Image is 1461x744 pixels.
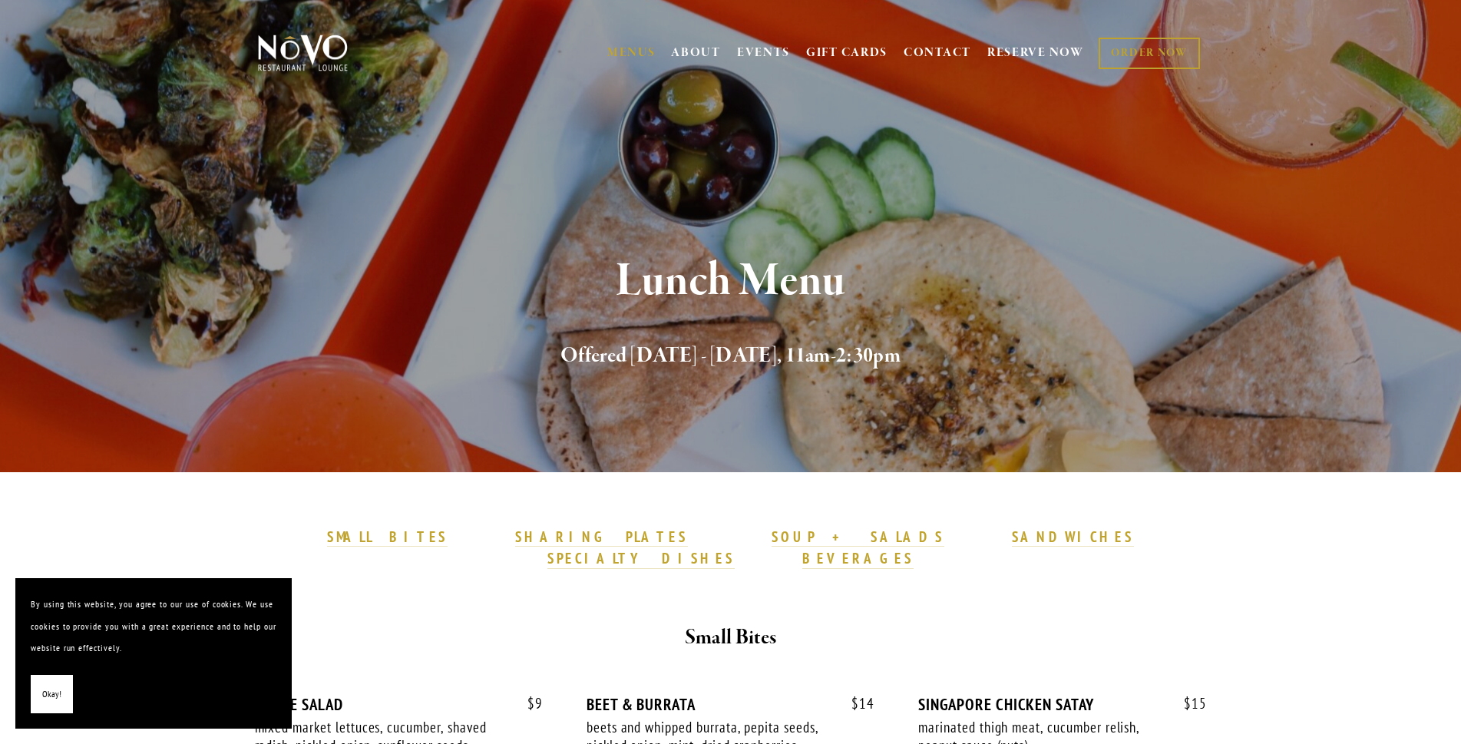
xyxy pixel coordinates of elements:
[255,34,351,72] img: Novo Restaurant &amp; Lounge
[772,527,944,546] strong: SOUP + SALADS
[802,549,914,567] strong: BEVERAGES
[283,256,1178,306] h1: Lunch Menu
[737,45,790,61] a: EVENTS
[515,527,687,547] a: SHARING PLATES
[31,594,276,660] p: By using this website, you agree to our use of cookies. We use cookies to provide you with a grea...
[904,38,971,68] a: CONTACT
[42,683,61,706] span: Okay!
[512,695,543,713] span: 9
[255,695,543,714] div: HOUSE SALAD
[836,695,874,713] span: 14
[547,549,735,569] a: SPECIALTY DISHES
[547,549,735,567] strong: SPECIALTY DISHES
[685,624,776,651] strong: Small Bites
[671,45,721,61] a: ABOUT
[31,675,73,714] button: Okay!
[851,694,859,713] span: $
[1012,527,1135,546] strong: SANDWICHES
[1099,38,1199,69] a: ORDER NOW
[515,527,687,546] strong: SHARING PLATES
[1012,527,1135,547] a: SANDWICHES
[1184,694,1192,713] span: $
[587,695,874,714] div: BEET & BURRATA
[772,527,944,547] a: SOUP + SALADS
[987,38,1084,68] a: RESERVE NOW
[15,578,292,729] section: Cookie banner
[802,549,914,569] a: BEVERAGES
[327,527,448,546] strong: SMALL BITES
[527,694,535,713] span: $
[283,340,1178,372] h2: Offered [DATE] - [DATE], 11am-2:30pm
[327,527,448,547] a: SMALL BITES
[806,38,888,68] a: GIFT CARDS
[1168,695,1207,713] span: 15
[607,45,656,61] a: MENUS
[918,695,1206,714] div: SINGAPORE CHICKEN SATAY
